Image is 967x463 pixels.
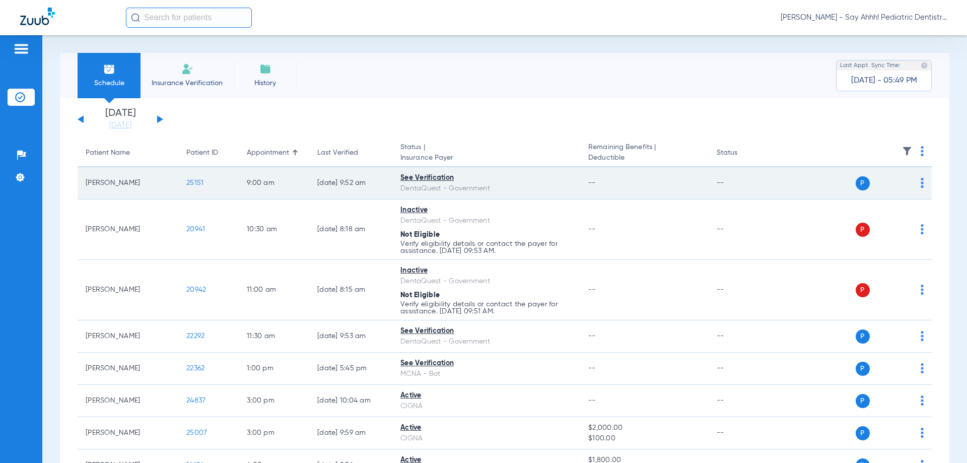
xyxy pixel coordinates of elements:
td: 11:30 AM [239,320,309,353]
img: last sync help info [921,62,928,69]
span: 25007 [186,429,207,436]
div: Active [400,390,572,401]
span: $100.00 [588,433,700,444]
th: Status [709,139,777,167]
div: See Verification [400,358,572,369]
span: 22292 [186,333,204,340]
p: Verify eligibility details or contact the payer for assistance. [DATE] 09:51 AM. [400,301,572,315]
span: P [856,176,870,190]
span: 20942 [186,286,206,293]
span: Schedule [85,78,133,88]
td: [PERSON_NAME] [78,200,178,260]
iframe: Chat Widget [917,415,967,463]
span: -- [588,286,596,293]
td: [DATE] 10:04 AM [309,385,392,417]
img: Zuub Logo [20,8,55,25]
td: [DATE] 8:15 AM [309,260,392,320]
div: DentaQuest - Government [400,183,572,194]
td: [PERSON_NAME] [78,320,178,353]
td: 3:00 PM [239,385,309,417]
span: P [856,426,870,440]
td: 1:00 PM [239,353,309,385]
div: Patient Name [86,148,130,158]
li: [DATE] [90,108,151,130]
img: filter.svg [902,146,912,156]
span: 24837 [186,397,205,404]
span: P [856,329,870,344]
span: Insurance Verification [148,78,226,88]
td: [PERSON_NAME] [78,353,178,385]
td: 9:00 AM [239,167,309,200]
span: [DATE] - 05:49 PM [851,76,917,86]
span: Insurance Payer [400,153,572,163]
span: 20941 [186,226,205,233]
span: Deductible [588,153,700,163]
td: [PERSON_NAME] [78,260,178,320]
img: History [259,63,271,75]
img: group-dot-blue.svg [921,395,924,406]
div: CIGNA [400,433,572,444]
span: -- [588,226,596,233]
span: -- [588,365,596,372]
img: group-dot-blue.svg [921,224,924,234]
div: DentaQuest - Government [400,216,572,226]
span: -- [588,397,596,404]
td: [PERSON_NAME] [78,167,178,200]
span: P [856,394,870,408]
td: [PERSON_NAME] [78,417,178,449]
td: [DATE] 5:45 PM [309,353,392,385]
span: [PERSON_NAME] - Say Ahhh! Pediatric Dentistry [781,13,947,23]
th: Status | [392,139,580,167]
td: [DATE] 9:59 AM [309,417,392,449]
div: Patient Name [86,148,170,158]
img: group-dot-blue.svg [921,331,924,341]
a: [DATE] [90,120,151,130]
div: Inactive [400,205,572,216]
span: -- [588,179,596,186]
span: -- [588,333,596,340]
img: group-dot-blue.svg [921,146,924,156]
div: DentaQuest - Government [400,276,572,287]
span: $2,000.00 [588,423,700,433]
td: -- [709,167,777,200]
td: -- [709,320,777,353]
img: Manual Insurance Verification [181,63,193,75]
td: [DATE] 8:18 AM [309,200,392,260]
td: -- [709,385,777,417]
th: Remaining Benefits | [580,139,708,167]
div: Last Verified [317,148,384,158]
img: group-dot-blue.svg [921,285,924,295]
td: -- [709,200,777,260]
p: Verify eligibility details or contact the payer for assistance. [DATE] 09:53 AM. [400,240,572,254]
div: DentaQuest - Government [400,337,572,347]
img: Schedule [103,63,115,75]
img: group-dot-blue.svg [921,363,924,373]
div: Inactive [400,266,572,276]
td: [DATE] 9:53 AM [309,320,392,353]
td: [DATE] 9:52 AM [309,167,392,200]
div: Active [400,423,572,433]
div: Last Verified [317,148,358,158]
img: group-dot-blue.svg [921,178,924,188]
div: CIGNA [400,401,572,412]
span: 22362 [186,365,204,372]
div: See Verification [400,173,572,183]
div: Appointment [247,148,301,158]
span: P [856,283,870,297]
div: See Verification [400,326,572,337]
td: -- [709,417,777,449]
td: 10:30 AM [239,200,309,260]
img: Search Icon [131,13,140,22]
div: Patient ID [186,148,231,158]
span: Not Eligible [400,231,440,238]
span: P [856,362,870,376]
span: Last Appt. Sync Time: [840,60,901,71]
div: MCNA - Bot [400,369,572,379]
span: History [241,78,289,88]
span: 25151 [186,179,203,186]
td: 11:00 AM [239,260,309,320]
td: -- [709,260,777,320]
td: -- [709,353,777,385]
img: hamburger-icon [13,43,29,55]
